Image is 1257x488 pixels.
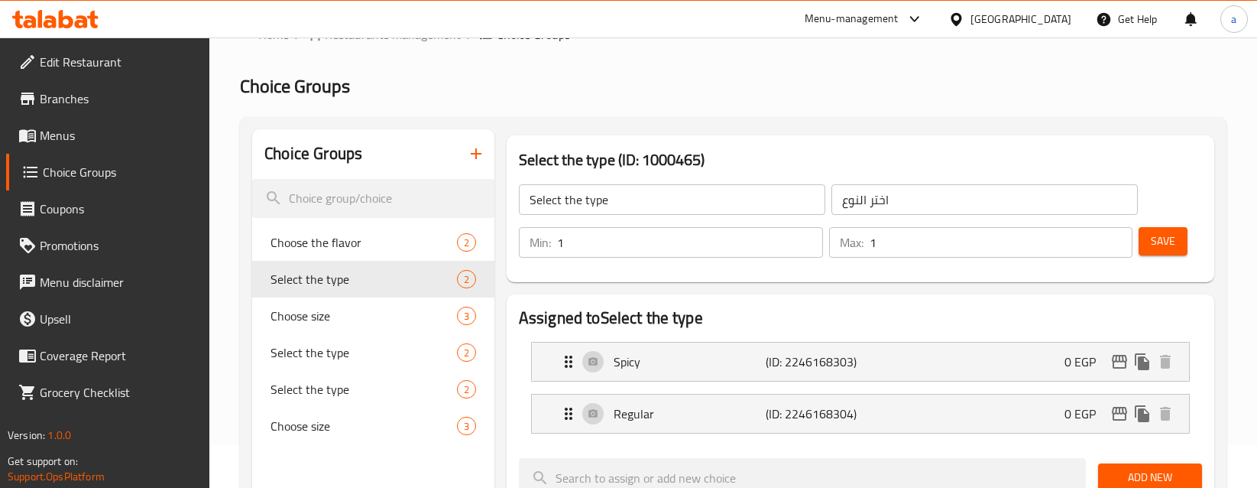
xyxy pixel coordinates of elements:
[40,310,198,328] span: Upsell
[840,233,863,252] p: Max:
[458,236,475,250] span: 2
[530,233,551,252] p: Min:
[970,11,1071,28] div: [GEOGRAPHIC_DATA]
[252,179,494,218] input: search
[519,336,1202,388] li: Expand
[271,343,457,362] span: Select the type
[532,343,1189,381] div: Expand
[8,425,45,445] span: Version:
[306,25,461,44] a: Restaurants management
[1154,350,1177,373] button: delete
[40,89,198,108] span: Branches
[1131,350,1154,373] button: duplicate
[252,298,494,334] div: Choose size3
[271,417,457,435] span: Choose size
[295,25,300,44] li: /
[519,388,1202,440] li: Expand
[252,408,494,444] div: Choose size3
[614,405,766,423] p: Regular
[47,425,71,445] span: 1.0.0
[6,44,210,80] a: Edit Restaurant
[766,353,867,371] p: (ID: 2246168303)
[6,301,210,337] a: Upsell
[252,334,494,371] div: Select the type2
[240,25,289,44] a: Home
[6,117,210,154] a: Menus
[766,405,867,423] p: (ID: 2246168304)
[40,200,198,218] span: Coupons
[271,270,457,288] span: Select the type
[252,261,494,298] div: Select the type2
[519,148,1202,172] h3: Select the type (ID: 1000465)
[1110,468,1190,487] span: Add New
[614,353,766,371] p: Spicy
[1064,353,1108,371] p: 0 EGP
[1108,350,1131,373] button: edit
[271,307,457,325] span: Choose size
[40,236,198,255] span: Promotions
[532,395,1189,433] div: Expand
[6,190,210,227] a: Coupons
[6,374,210,411] a: Grocery Checklist
[1139,227,1187,255] button: Save
[1151,232,1175,251] span: Save
[458,419,475,434] span: 3
[457,270,476,288] div: Choices
[457,417,476,435] div: Choices
[6,227,210,264] a: Promotions
[43,163,198,181] span: Choice Groups
[1154,402,1177,425] button: delete
[325,25,461,44] span: Restaurants management
[1108,402,1131,425] button: edit
[6,154,210,190] a: Choice Groups
[6,264,210,301] a: Menu disclaimer
[240,69,350,103] span: Choice Groups
[8,451,78,471] span: Get support on:
[457,343,476,362] div: Choices
[805,10,899,28] div: Menu-management
[6,337,210,374] a: Coverage Report
[457,233,476,252] div: Choices
[40,346,198,365] span: Coverage Report
[40,53,198,71] span: Edit Restaurant
[1064,405,1108,423] p: 0 EGP
[457,307,476,325] div: Choices
[458,309,475,324] span: 3
[40,383,198,402] span: Grocery Checklist
[457,380,476,399] div: Choices
[1131,402,1154,425] button: duplicate
[264,142,362,165] h2: Choice Groups
[271,233,457,252] span: Choose the flavor
[519,307,1202,330] h2: Assigned to Select the type
[467,25,472,44] li: /
[252,371,494,408] div: Select the type2
[458,346,475,360] span: 2
[40,126,198,145] span: Menus
[271,380,457,399] span: Select the type
[458,382,475,397] span: 2
[497,25,570,44] span: Choice Groups
[252,224,494,261] div: Choose the flavor2
[1231,11,1236,28] span: a
[6,80,210,117] a: Branches
[40,273,198,291] span: Menu disclaimer
[8,467,105,486] a: Support.OpsPlatform
[458,272,475,287] span: 2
